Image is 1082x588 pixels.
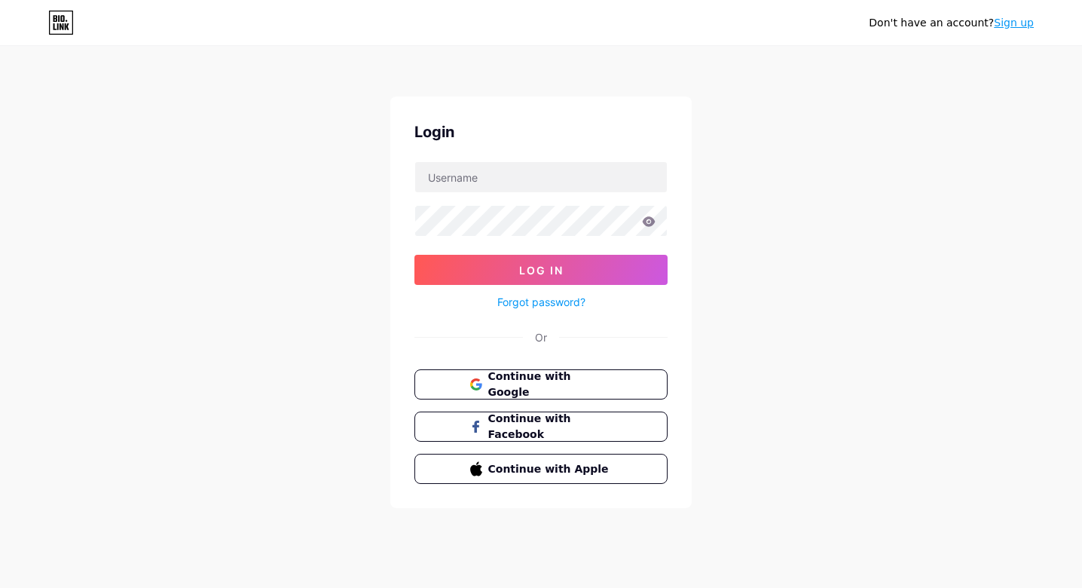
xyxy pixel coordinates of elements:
[497,294,585,310] a: Forgot password?
[414,121,668,143] div: Login
[488,411,613,443] span: Continue with Facebook
[415,162,667,192] input: Username
[519,264,564,277] span: Log In
[994,17,1034,29] a: Sign up
[869,15,1034,31] div: Don't have an account?
[414,454,668,484] button: Continue with Apple
[488,369,613,400] span: Continue with Google
[414,412,668,442] button: Continue with Facebook
[414,255,668,285] button: Log In
[414,369,668,400] button: Continue with Google
[488,461,613,477] span: Continue with Apple
[535,329,547,345] div: Or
